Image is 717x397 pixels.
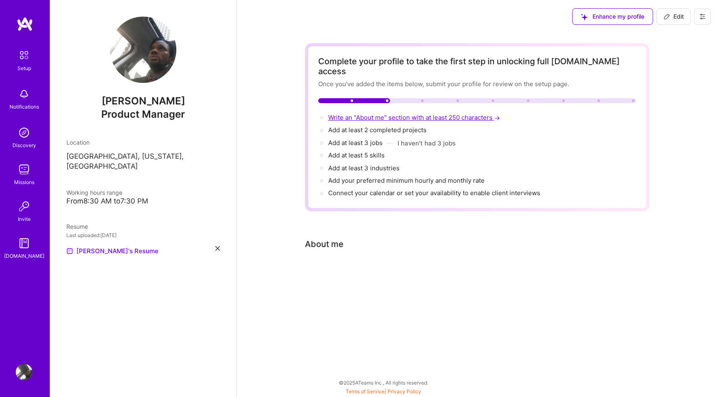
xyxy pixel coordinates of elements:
[15,46,33,64] img: setup
[110,17,176,83] img: User Avatar
[663,12,684,21] span: Edit
[66,223,88,230] span: Resume
[66,231,220,240] div: Last uploaded: [DATE]
[66,152,220,172] p: [GEOGRAPHIC_DATA], [US_STATE], [GEOGRAPHIC_DATA]
[318,56,636,76] div: Complete your profile to take the first step in unlocking full [DOMAIN_NAME] access
[572,8,653,25] button: Enhance my profile
[388,388,421,395] a: Privacy Policy
[14,364,34,380] a: User Avatar
[17,64,31,73] div: Setup
[581,14,588,20] i: icon SuggestedTeams
[66,248,73,254] img: Resume
[328,139,383,147] span: Add at least 3 jobs
[346,388,421,395] span: |
[18,215,31,223] div: Invite
[328,177,485,184] span: Add your preferred minimum hourly and monthly rate
[12,141,36,150] div: Discovery
[328,164,400,172] span: Add at least 3 industries
[328,151,385,159] span: Add at least 5 skills
[101,108,185,120] span: Product Manager
[346,388,385,395] a: Terms of Service
[50,372,717,393] div: © 2025 ATeams Inc., All rights reserved.
[328,126,427,134] span: Add at least 2 completed projects
[10,102,39,111] div: Notifications
[17,17,33,31] img: logo
[656,8,691,25] button: Edit
[4,252,44,260] div: [DOMAIN_NAME]
[581,12,644,21] span: Enhance my profile
[16,161,32,178] img: teamwork
[328,189,540,197] span: Connect your calendar or set your availability to enable client interviews
[16,198,32,215] img: Invite
[16,124,32,141] img: discovery
[305,238,344,250] div: About me
[14,178,34,186] div: Missions
[66,189,122,196] span: Working hours range
[16,235,32,252] img: guide book
[215,246,220,251] i: icon Close
[318,80,636,88] div: Once you’ve added the items below, submit your profile for review on the setup page.
[16,364,32,380] img: User Avatar
[66,246,159,256] a: [PERSON_NAME]'s Resume
[398,139,456,148] button: I haven't had 3 jobs
[66,138,220,147] div: Location
[494,114,500,122] span: →
[16,86,32,102] img: bell
[66,95,220,107] span: [PERSON_NAME]
[328,114,502,121] span: Write an "About me" section with at least 250 characters
[66,197,220,206] div: From 8:30 AM to 7:30 PM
